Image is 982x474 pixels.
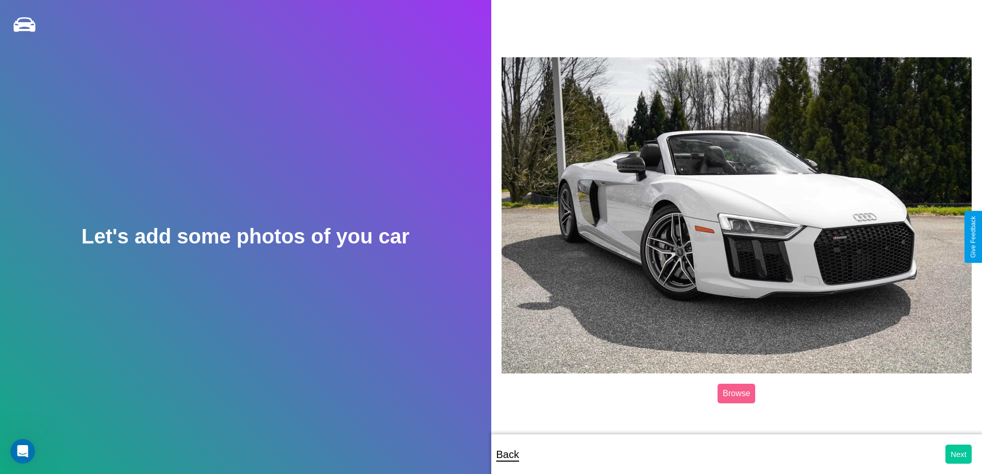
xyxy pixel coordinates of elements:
[10,439,35,464] iframe: Intercom live chat
[718,384,755,403] label: Browse
[496,445,519,464] p: Back
[502,57,972,373] img: posted
[970,216,977,258] div: Give Feedback
[945,445,972,464] button: Next
[81,225,409,248] h2: Let's add some photos of you car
